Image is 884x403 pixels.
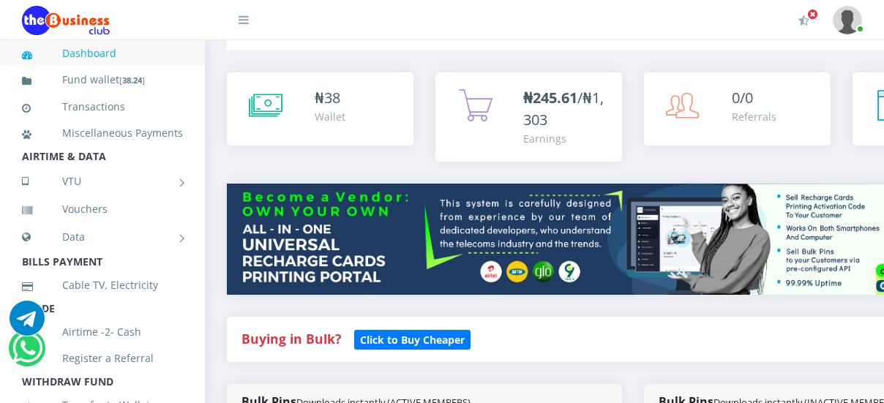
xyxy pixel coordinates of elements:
[22,342,183,375] a: Register a Referral
[315,109,345,124] div: Wallet
[22,63,183,97] a: Fund wallet[38.24]
[644,72,831,146] a: 0/0 Referrals
[12,342,42,366] a: Chat for support
[22,219,183,255] a: Data
[523,131,607,146] div: Earnings
[523,88,577,108] b: ₦245.61
[22,192,183,226] a: Vouchers
[833,6,862,34] img: User
[324,88,340,108] span: 38
[435,72,622,162] a: ₦245.61/₦1,303 Earnings
[798,15,809,26] i: Activate Your Membership
[22,90,183,124] a: Transactions
[22,6,110,35] img: Logo
[22,37,183,70] a: Dashboard
[22,116,183,150] a: Miscellaneous Payments
[732,109,776,124] div: Referrals
[241,330,341,347] strong: Buying in Bulk?
[10,312,45,336] a: Chat for support
[523,88,604,129] span: /₦1,303
[22,268,183,302] a: Cable TV, Electricity
[732,88,753,108] span: 0/0
[22,315,183,349] a: Airtime -2- Cash
[315,87,345,109] div: ₦
[119,75,145,86] small: [ ]
[122,75,142,86] b: 38.24
[22,163,183,200] a: VTU
[354,330,471,347] a: Click to Buy Cheaper
[227,72,413,146] a: ₦38 Wallet
[807,9,818,20] span: Activate Your Membership
[360,333,465,347] b: Click to Buy Cheaper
